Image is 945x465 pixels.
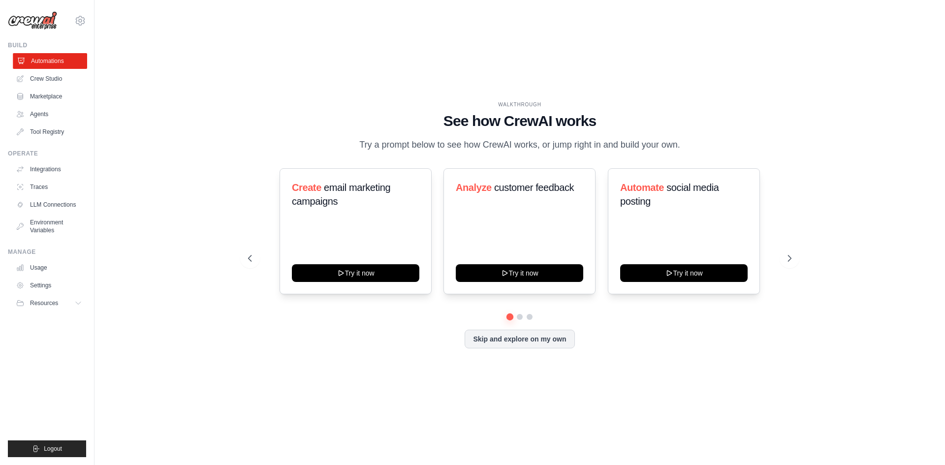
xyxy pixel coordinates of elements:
span: Resources [30,299,58,307]
a: Marketplace [12,89,86,104]
button: Skip and explore on my own [465,330,574,348]
span: social media posting [620,182,719,207]
a: Agents [12,106,86,122]
h1: See how CrewAI works [248,112,791,130]
div: Operate [8,150,86,157]
span: Automate [620,182,664,193]
div: Build [8,41,86,49]
span: Analyze [456,182,492,193]
a: Crew Studio [12,71,86,87]
span: customer feedback [494,182,574,193]
a: Tool Registry [12,124,86,140]
button: Logout [8,440,86,457]
img: Logo [8,11,57,30]
a: Environment Variables [12,215,86,238]
a: Traces [12,179,86,195]
div: WALKTHROUGH [248,101,791,108]
span: email marketing campaigns [292,182,390,207]
span: Logout [44,445,62,453]
div: Widget de chat [896,418,945,465]
a: LLM Connections [12,197,86,213]
span: Create [292,182,321,193]
button: Try it now [456,264,583,282]
a: Integrations [12,161,86,177]
button: Try it now [620,264,748,282]
a: Usage [12,260,86,276]
button: Try it now [292,264,419,282]
p: Try a prompt below to see how CrewAI works, or jump right in and build your own. [354,138,685,152]
iframe: Chat Widget [896,418,945,465]
a: Settings [12,278,86,293]
button: Resources [12,295,86,311]
a: Automations [13,53,87,69]
div: Manage [8,248,86,256]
